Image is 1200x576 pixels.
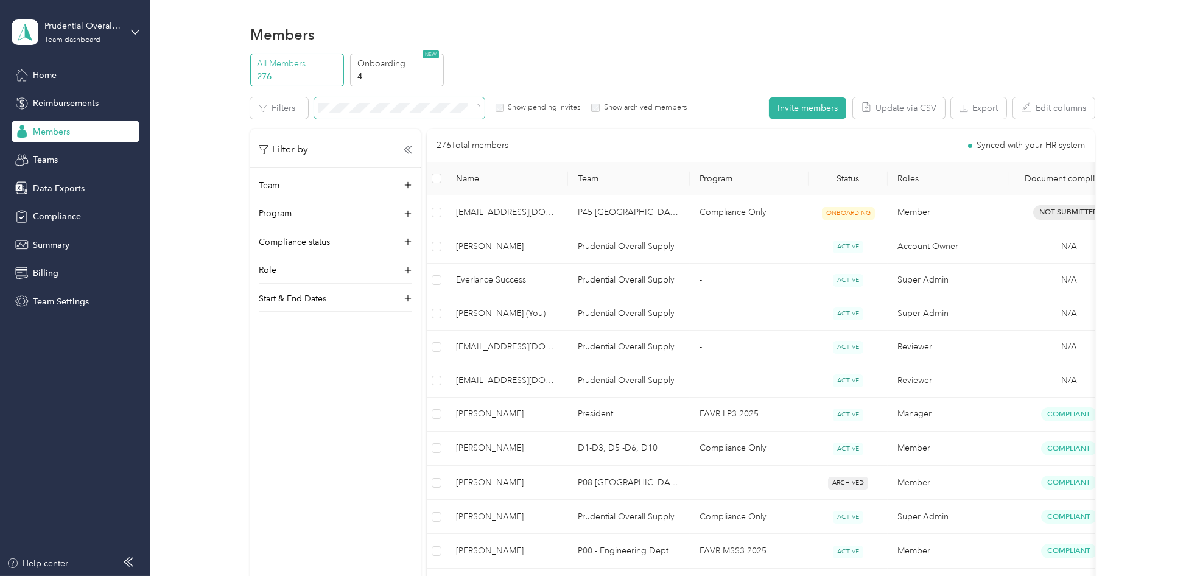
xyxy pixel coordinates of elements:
td: - [690,230,809,264]
td: Prudential Overall Supply [568,230,690,264]
td: Prudential Overall Supply [568,297,690,331]
td: David Lawrence Jachetti [446,466,568,500]
span: Home [33,69,57,82]
iframe: Everlance-gr Chat Button Frame [1132,508,1200,576]
th: Name [446,162,568,195]
span: NEW [423,50,439,58]
span: Compliant [1041,510,1097,524]
span: N/A [1061,340,1077,354]
td: Prudential Overall Supply [568,500,690,534]
span: [PERSON_NAME] [456,441,558,455]
p: 276 [257,70,340,83]
td: - [690,364,809,398]
span: Name [456,174,558,184]
td: D1-D3, D5 -D6, D10 [568,432,690,466]
td: Reviewer [888,331,1009,364]
th: Team [568,162,690,195]
span: [PERSON_NAME] (You) [456,307,558,320]
p: Team [259,179,279,192]
td: - [690,297,809,331]
td: Compliance Only [690,432,809,466]
td: floriang@prudentialuniforms.com [446,195,568,230]
span: ACTIVE [833,546,863,558]
div: Document compliance [1019,174,1119,184]
span: Compliant [1041,476,1097,490]
button: Update via CSV [853,97,945,119]
div: Help center [7,557,69,570]
span: [PERSON_NAME] [456,544,558,558]
td: President [568,398,690,432]
span: ACTIVE [833,443,863,455]
td: Compliance Only [690,500,809,534]
span: Teams [33,153,58,166]
td: Reviewer [888,364,1009,398]
p: All Members [257,57,340,70]
p: 4 [357,70,440,83]
button: Edit columns [1013,97,1095,119]
span: [PERSON_NAME] [456,476,558,490]
td: favr1+puniforms@everlance.com [446,331,568,364]
td: Prudential Overall Supply [568,331,690,364]
td: Christopher A. Welch [446,398,568,432]
td: Everlance Success [446,264,568,297]
th: Status [809,162,888,195]
label: Show archived members [600,102,687,113]
td: Member [888,195,1009,230]
span: Compliance [33,210,81,223]
td: Andres A. Loya [446,432,568,466]
td: Super Admin [888,297,1009,331]
span: [EMAIL_ADDRESS][DOMAIN_NAME] [456,340,558,354]
td: Super Admin [888,500,1009,534]
button: Invite members [769,97,846,119]
td: P00 - Engineering Dept [568,534,690,568]
td: Christopher A. Mata [446,534,568,568]
td: Super Admin [888,264,1009,297]
span: Compliant [1041,441,1097,455]
p: Role [259,264,276,276]
td: Omar Hurtado [446,500,568,534]
td: Member [888,432,1009,466]
span: ACTIVE [833,374,863,387]
p: Filter by [259,142,308,157]
span: ACTIVE [833,274,863,287]
p: Onboarding [357,57,440,70]
span: ACTIVE [833,307,863,320]
td: - [690,466,809,500]
h1: Members [250,28,315,41]
p: 276 Total members [437,139,508,152]
td: Member [888,534,1009,568]
span: ARCHIVED [828,477,868,490]
td: - [690,264,809,297]
span: [EMAIL_ADDRESS][DOMAIN_NAME] [456,374,558,387]
span: Compliant [1041,544,1097,558]
td: P08 Fresno [568,466,690,500]
p: Program [259,207,292,220]
span: Summary [33,239,69,251]
span: Compliant [1041,407,1097,421]
span: N/A [1061,273,1077,287]
span: ACTIVE [833,511,863,524]
td: - [690,331,809,364]
td: Prudential Overall Supply [568,264,690,297]
span: Billing [33,267,58,279]
span: [PERSON_NAME] [456,240,558,253]
td: FAVR MSS3 2025 [690,534,809,568]
td: favr2+puniforms@everlance.com [446,364,568,398]
td: Compliance Only [690,195,809,230]
td: Account Owner [888,230,1009,264]
span: Data Exports [33,182,85,195]
button: Export [951,97,1006,119]
span: ACTIVE [833,241,863,253]
span: ACTIVE [833,341,863,354]
span: N/A [1061,240,1077,253]
span: Synced with your HR system [977,141,1085,150]
span: Not Submitted [1033,205,1105,219]
p: Compliance status [259,236,330,248]
span: N/A [1061,374,1077,387]
button: Filters [250,97,308,119]
td: Cynthia Cuevas (You) [446,297,568,331]
span: [PERSON_NAME] [456,510,558,524]
span: ACTIVE [833,409,863,421]
td: Manager [888,398,1009,432]
span: [EMAIL_ADDRESS][DOMAIN_NAME] [456,206,558,219]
